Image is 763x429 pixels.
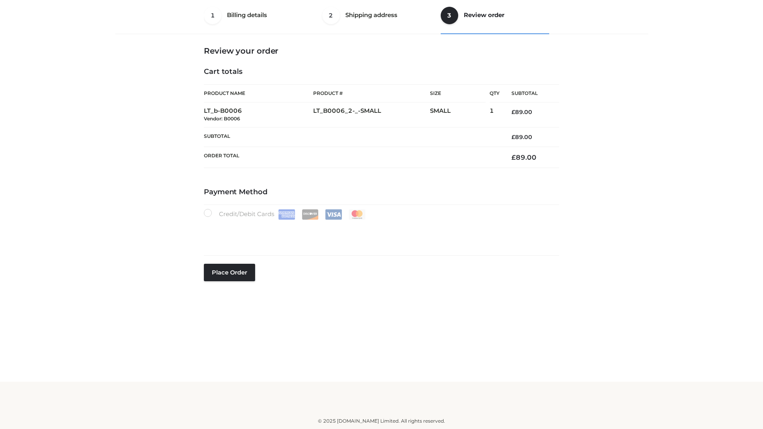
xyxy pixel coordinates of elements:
span: £ [511,153,516,161]
bdi: 89.00 [511,153,536,161]
th: Product # [313,84,430,102]
th: Subtotal [500,85,559,102]
th: Order Total [204,147,500,168]
h3: Review your order [204,46,559,56]
img: Visa [325,209,342,220]
td: SMALL [430,102,490,128]
iframe: Secure payment input frame [202,218,558,247]
th: Product Name [204,84,313,102]
td: LT_B0006_2-_-SMALL [313,102,430,128]
label: Credit/Debit Cards [204,209,366,220]
img: Amex [278,209,295,220]
h4: Cart totals [204,68,559,76]
bdi: 89.00 [511,133,532,141]
button: Place order [204,264,255,281]
img: Discover [302,209,319,220]
img: Mastercard [349,209,366,220]
div: © 2025 [DOMAIN_NAME] Limited. All rights reserved. [118,417,645,425]
span: £ [511,133,515,141]
small: Vendor: B0006 [204,116,240,122]
td: LT_b-B0006 [204,102,313,128]
h4: Payment Method [204,188,559,197]
th: Size [430,85,486,102]
bdi: 89.00 [511,108,532,116]
td: 1 [490,102,500,128]
span: £ [511,108,515,116]
th: Subtotal [204,127,500,147]
th: Qty [490,84,500,102]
